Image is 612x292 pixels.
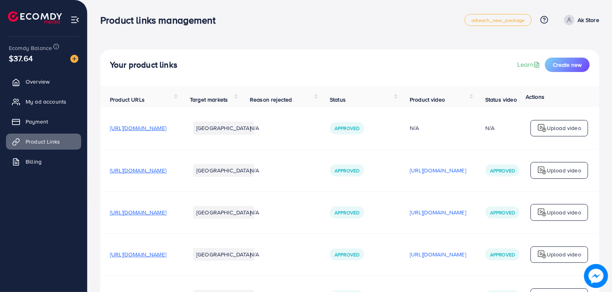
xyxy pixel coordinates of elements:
[410,166,466,175] p: [URL][DOMAIN_NAME]
[517,60,542,69] a: Learn
[537,250,547,259] img: logo
[547,166,581,175] p: Upload video
[193,206,254,219] li: [GEOGRAPHIC_DATA]
[110,208,166,216] span: [URL][DOMAIN_NAME]
[110,250,166,258] span: [URL][DOMAIN_NAME]
[70,55,78,63] img: image
[547,250,581,259] p: Upload video
[537,166,547,175] img: logo
[471,18,525,23] span: adreach_new_package
[250,250,259,258] span: N/A
[250,166,259,174] span: N/A
[537,123,547,133] img: logo
[6,154,81,170] a: Billing
[547,208,581,217] p: Upload video
[193,122,254,134] li: [GEOGRAPHIC_DATA]
[193,164,254,177] li: [GEOGRAPHIC_DATA]
[190,96,228,104] span: Target markets
[586,266,606,286] img: image
[8,11,62,24] img: logo
[561,15,599,25] a: Ak Store
[537,208,547,217] img: logo
[485,124,494,132] div: N/A
[9,52,33,64] span: $37.64
[464,14,532,26] a: adreach_new_package
[335,167,359,174] span: Approved
[410,96,445,104] span: Product video
[250,124,259,132] span: N/A
[110,96,145,104] span: Product URLs
[410,208,466,217] p: [URL][DOMAIN_NAME]
[526,93,544,101] span: Actions
[26,158,42,166] span: Billing
[410,250,466,259] p: [URL][DOMAIN_NAME]
[335,209,359,216] span: Approved
[490,209,515,216] span: Approved
[6,134,81,150] a: Product Links
[410,124,466,132] div: N/A
[100,14,222,26] h3: Product links management
[70,15,80,24] img: menu
[250,208,259,216] span: N/A
[553,61,582,69] span: Create new
[547,123,581,133] p: Upload video
[6,94,81,110] a: My ad accounts
[110,60,177,70] h4: Your product links
[545,58,590,72] button: Create new
[490,167,515,174] span: Approved
[26,138,60,146] span: Product Links
[335,251,359,258] span: Approved
[6,114,81,130] a: Payment
[110,124,166,132] span: [URL][DOMAIN_NAME]
[26,98,66,106] span: My ad accounts
[6,74,81,90] a: Overview
[335,125,359,132] span: Approved
[490,251,515,258] span: Approved
[26,118,48,126] span: Payment
[330,96,346,104] span: Status
[110,166,166,174] span: [URL][DOMAIN_NAME]
[485,96,517,104] span: Status video
[26,78,50,86] span: Overview
[578,15,599,25] p: Ak Store
[193,248,254,261] li: [GEOGRAPHIC_DATA]
[9,44,52,52] span: Ecomdy Balance
[250,96,292,104] span: Reason rejected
